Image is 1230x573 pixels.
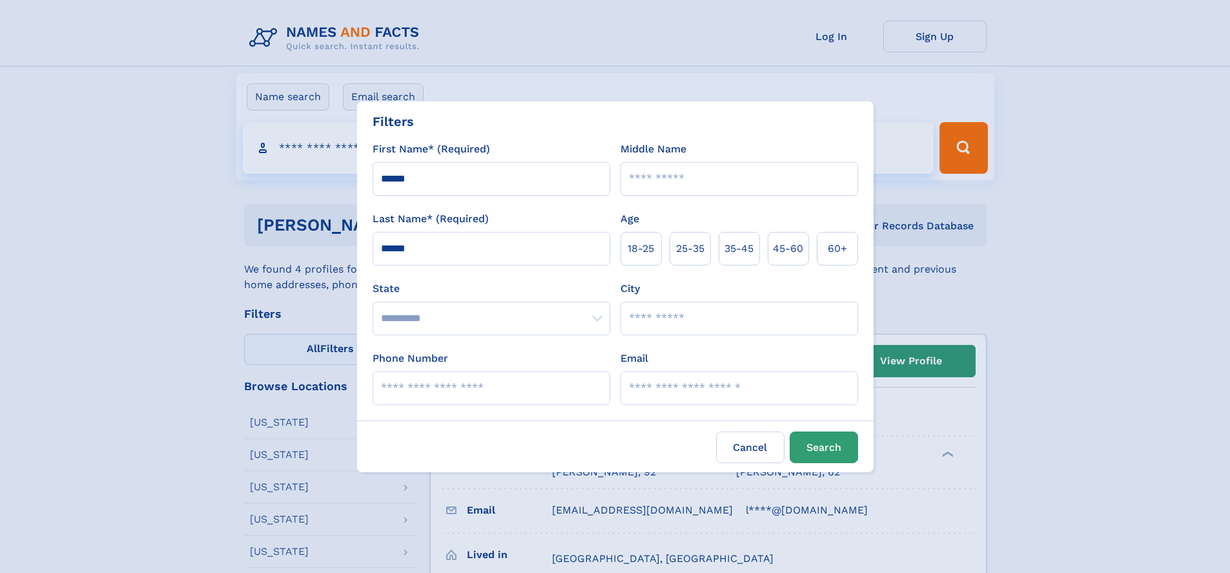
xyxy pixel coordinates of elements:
[373,141,490,157] label: First Name* (Required)
[716,432,784,463] label: Cancel
[373,211,489,227] label: Last Name* (Required)
[373,112,414,131] div: Filters
[373,351,448,366] label: Phone Number
[620,141,686,157] label: Middle Name
[628,241,654,256] span: 18‑25
[620,281,640,297] label: City
[790,432,858,463] button: Search
[773,241,803,256] span: 45‑60
[620,211,639,227] label: Age
[620,351,648,366] label: Email
[676,241,704,256] span: 25‑35
[373,281,610,297] label: State
[828,241,847,256] span: 60+
[724,241,753,256] span: 35‑45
